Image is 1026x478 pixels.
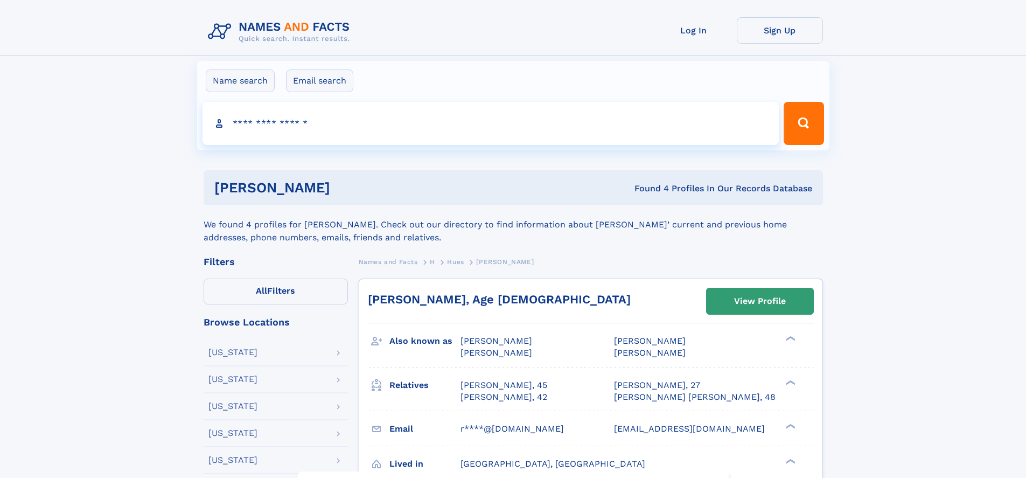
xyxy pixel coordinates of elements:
a: [PERSON_NAME], 27 [614,379,700,391]
a: [PERSON_NAME], 42 [460,391,547,403]
h3: Also known as [389,332,460,350]
label: Name search [206,70,275,92]
a: Hues [447,255,464,268]
div: [US_STATE] [208,402,257,411]
div: ❯ [783,422,796,429]
div: Filters [204,257,348,267]
label: Filters [204,279,348,304]
div: ❯ [783,458,796,465]
a: Names and Facts [359,255,418,268]
label: Email search [286,70,353,92]
div: ❯ [783,335,796,342]
input: search input [203,102,779,145]
a: H [430,255,435,268]
div: We found 4 profiles for [PERSON_NAME]. Check out our directory to find information about [PERSON_... [204,205,823,244]
a: View Profile [707,288,813,314]
div: [US_STATE] [208,429,257,438]
button: Search Button [784,102,823,145]
h3: Lived in [389,455,460,473]
span: [PERSON_NAME] [614,348,686,358]
a: [PERSON_NAME], 45 [460,379,547,391]
span: Hues [447,258,464,266]
span: [EMAIL_ADDRESS][DOMAIN_NAME] [614,424,765,434]
div: Found 4 Profiles In Our Records Database [482,183,812,195]
img: Logo Names and Facts [204,17,359,46]
div: Browse Locations [204,317,348,327]
div: [US_STATE] [208,456,257,465]
a: Sign Up [737,17,823,44]
h3: Relatives [389,376,460,394]
span: H [430,258,435,266]
span: [PERSON_NAME] [460,336,532,346]
a: Log In [651,17,737,44]
a: [PERSON_NAME] [PERSON_NAME], 48 [614,391,776,403]
div: View Profile [734,289,786,314]
h1: [PERSON_NAME] [214,181,483,195]
div: ❯ [783,379,796,386]
span: [GEOGRAPHIC_DATA], [GEOGRAPHIC_DATA] [460,459,645,469]
span: [PERSON_NAME] [460,348,532,358]
a: [PERSON_NAME], Age [DEMOGRAPHIC_DATA] [368,293,631,306]
div: [US_STATE] [208,375,257,384]
h3: Email [389,420,460,438]
span: [PERSON_NAME] [476,258,534,266]
span: [PERSON_NAME] [614,336,686,346]
div: [US_STATE] [208,348,257,357]
span: All [256,286,267,296]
